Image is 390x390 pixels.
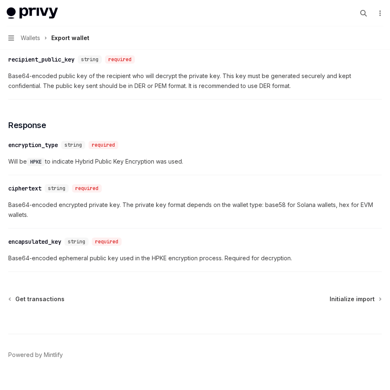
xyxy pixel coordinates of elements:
[81,56,98,63] span: string
[65,142,82,148] span: string
[375,7,383,19] button: More actions
[72,184,102,193] div: required
[8,157,382,166] span: Will be to indicate Hybrid Public Key Encryption was used.
[92,238,122,246] div: required
[105,55,135,64] div: required
[8,141,58,149] div: encryption_type
[89,141,118,149] div: required
[8,71,382,91] span: Base64-encoded public key of the recipient who will decrypt the private key. This key must be gen...
[15,295,65,303] span: Get transactions
[51,33,89,43] div: Export wallet
[27,158,45,166] code: HPKE
[330,295,381,303] a: Initialize import
[68,238,85,245] span: string
[8,253,382,263] span: Base64-encoded ephemeral public key used in the HPKE encryption process. Required for decryption.
[21,33,40,43] span: Wallets
[357,7,370,20] button: Open search
[9,295,65,303] a: Get transactions
[7,7,58,19] img: light logo
[48,185,65,192] span: string
[8,238,61,246] div: encapsulated_key
[8,119,46,131] span: Response
[8,351,63,359] a: Powered by Mintlify
[8,55,74,64] div: recipient_public_key
[8,184,41,193] div: ciphertext
[8,200,382,220] span: Base64-encoded encrypted private key. The private key format depends on the wallet type: base58 f...
[330,295,375,303] span: Initialize import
